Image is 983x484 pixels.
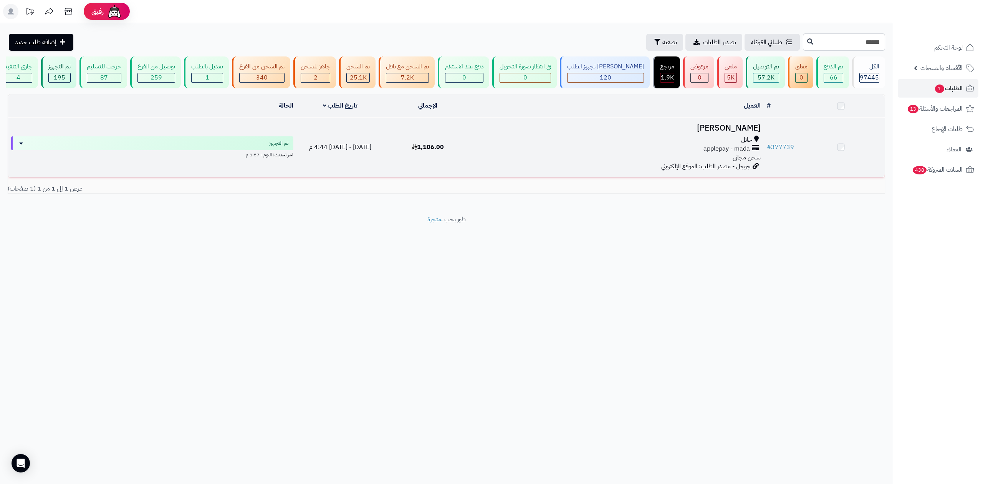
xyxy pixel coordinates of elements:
[934,83,963,94] span: الطلبات
[767,101,771,110] a: #
[491,56,558,88] a: في انتظار صورة التحويل 0
[129,56,182,88] a: توصيل من الفرع 259
[292,56,338,88] a: جاهز للشحن 2
[240,73,284,82] div: 340
[733,153,761,162] span: شحن مجاني
[725,73,736,82] div: 5010
[767,143,771,152] span: #
[646,34,683,51] button: تصفية
[682,56,716,88] a: مرفوض 0
[824,73,843,82] div: 66
[795,62,808,71] div: معلق
[753,73,779,82] div: 57209
[931,7,976,23] img: logo-2.png
[279,101,293,110] a: الحالة
[107,4,122,19] img: ai-face.png
[436,56,491,88] a: دفع عند الاستلام 0
[338,56,377,88] a: تم الشحن 25.1K
[898,140,978,159] a: العملاء
[2,184,447,193] div: عرض 1 إلى 1 من 1 (1 صفحات)
[898,161,978,179] a: السلات المتروكة438
[182,56,230,88] a: تعديل بالطلب 1
[9,34,73,51] a: إضافة طلب جديد
[568,73,644,82] div: 120
[786,56,815,88] a: معلق 0
[17,73,20,82] span: 4
[685,34,742,51] a: تصدير الطلبات
[87,62,121,71] div: خرجت للتسليم
[323,101,358,110] a: تاريخ الطلب
[40,56,78,88] a: تم التجهيز 195
[662,38,677,47] span: تصفية
[912,164,963,175] span: السلات المتروكة
[796,73,807,82] div: 0
[151,73,162,82] span: 259
[860,73,879,82] span: 97445
[5,73,32,82] div: 4
[445,62,483,71] div: دفع عند الاستلام
[920,63,963,73] span: الأقسام والمنتجات
[824,62,843,71] div: تم الدفع
[11,150,293,158] div: اخر تحديث: اليوم - 1:57 م
[91,7,104,16] span: رفيق
[908,105,919,113] span: 13
[767,143,794,152] a: #377739
[830,73,837,82] span: 66
[401,73,414,82] span: 7.2K
[661,162,751,171] span: جوجل - مصدر الطلب: الموقع الإلكتروني
[898,38,978,57] a: لوحة التحكم
[412,143,444,152] span: 1,106.00
[744,101,761,110] a: العميل
[48,62,71,71] div: تم التجهيز
[269,139,289,147] span: تم التجهيز
[651,56,682,88] a: مرتجع 1.9K
[4,62,32,71] div: جاري التنفيذ
[386,73,429,82] div: 7222
[558,56,651,88] a: [PERSON_NAME] تجهيز الطلب 120
[661,73,674,82] span: 1.9K
[703,38,736,47] span: تصدير الطلبات
[660,62,674,71] div: مرتجع
[191,62,223,71] div: تعديل بالطلب
[898,99,978,118] a: المراجعات والأسئلة13
[691,73,708,82] div: 0
[751,38,782,47] span: طلباتي المُوكلة
[523,73,527,82] span: 0
[239,62,285,71] div: تم الشحن من الفرع
[898,79,978,98] a: الطلبات1
[256,73,268,82] span: 340
[137,62,175,71] div: توصيل من الفرع
[418,101,437,110] a: الإجمالي
[947,144,961,155] span: العملاء
[20,4,40,21] a: تحديثات المنصة
[690,62,708,71] div: مرفوض
[386,62,429,71] div: تم الشحن مع ناقل
[427,215,441,224] a: متجرة
[851,56,887,88] a: الكل97445
[445,73,483,82] div: 0
[741,136,752,144] span: حائل
[12,454,30,472] div: Open Intercom Messenger
[907,103,963,114] span: المراجعات والأسئلة
[475,124,760,133] h3: [PERSON_NAME]
[716,56,744,88] a: ملغي 5K
[698,73,702,82] span: 0
[205,73,209,82] span: 1
[15,38,56,47] span: إضافة طلب جديد
[660,73,674,82] div: 1856
[309,143,371,152] span: [DATE] - [DATE] 4:44 م
[301,62,330,71] div: جاهز للشحن
[192,73,223,82] div: 1
[377,56,436,88] a: تم الشحن مع ناقل 7.2K
[703,144,750,153] span: applepay - mada
[567,62,644,71] div: [PERSON_NAME] تجهيز الطلب
[500,62,551,71] div: في انتظار صورة التحويل
[898,120,978,138] a: طلبات الإرجاع
[758,73,774,82] span: 57.2K
[500,73,551,82] div: 0
[100,73,108,82] span: 87
[347,73,369,82] div: 25074
[138,73,175,82] div: 259
[934,42,963,53] span: لوحة التحكم
[462,73,466,82] span: 0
